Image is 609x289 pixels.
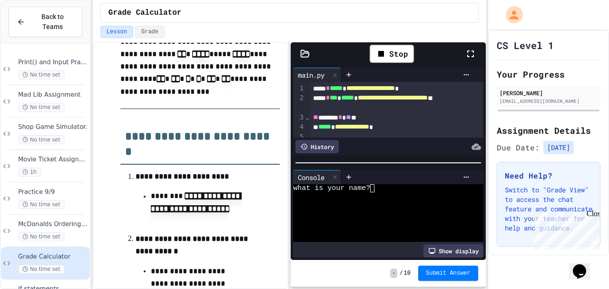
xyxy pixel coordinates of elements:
span: Back to Teams [31,12,74,32]
span: Movie Ticket Assignment [18,156,88,164]
div: 5 [293,132,305,142]
span: McDonalds Ordering System [18,220,88,229]
h2: Your Progress [497,68,600,81]
div: Stop [370,45,414,63]
button: Back to Teams [9,7,82,37]
span: Due Date: [497,142,540,153]
div: main.py [293,70,329,80]
button: Lesson [100,26,133,38]
h1: CS Level 1 [497,39,554,52]
span: Print() and Input Practice [18,59,88,67]
span: No time set [18,135,65,144]
div: Console [293,170,341,184]
span: No time set [18,103,65,112]
span: Fold line [305,113,310,121]
iframe: chat widget [569,251,599,279]
h2: Assignment Details [497,124,600,137]
div: Console [293,172,329,182]
span: Submit Answer [426,269,471,277]
span: - [390,269,397,278]
span: 1h [18,168,41,177]
div: [EMAIL_ADDRESS][DOMAIN_NAME] [500,98,598,105]
div: Show display [423,244,483,258]
div: History [295,140,339,153]
button: Submit Answer [418,266,478,281]
span: 10 [404,269,411,277]
span: No time set [18,265,65,274]
span: / [399,269,403,277]
h3: Need Help? [505,170,592,181]
span: what is your name? [293,184,370,192]
span: Grade Calculator [108,7,182,19]
span: No time set [18,70,65,80]
div: 2 [293,93,305,113]
div: Chat with us now!Close [4,4,66,60]
div: My Account [496,4,525,26]
span: [DATE] [543,141,574,154]
div: 4 [293,122,305,132]
span: No time set [18,200,65,209]
span: Shop Game Simulator. [18,123,88,131]
iframe: chat widget [530,209,599,250]
span: No time set [18,232,65,241]
button: Grade [135,26,165,38]
span: Practice 9/9 [18,188,88,196]
div: 1 [293,84,305,93]
div: main.py [293,68,341,82]
div: [PERSON_NAME] [500,89,598,97]
div: 3 [293,113,305,122]
span: Mad Lib Assignment [18,91,88,99]
p: Switch to "Grade View" to access the chat feature and communicate with your teacher for help and ... [505,185,592,233]
span: Grade Calculator [18,253,88,261]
